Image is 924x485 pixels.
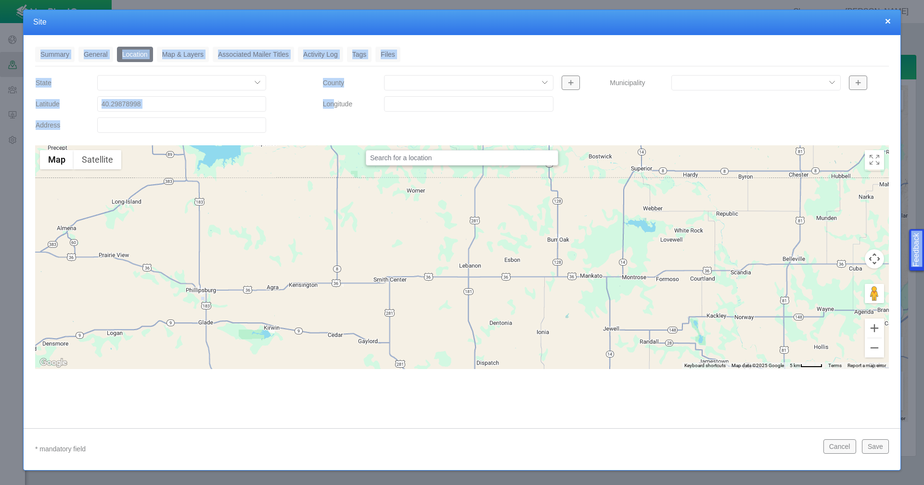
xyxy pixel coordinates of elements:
img: Google [38,357,69,369]
button: Zoom in [865,319,884,338]
a: Report a map error [847,363,886,368]
label: Address [28,116,90,134]
button: Drag Pegman onto the map to open Street View [865,284,884,303]
button: Map camera controls [865,249,884,268]
label: Longitude [315,95,377,113]
h4: Site [33,17,891,27]
a: Location [117,47,153,62]
a: Activity Log [298,47,343,62]
a: Associated Mailer Titles [213,47,294,62]
button: Cancel [823,439,856,454]
p: * mandatory field [35,443,816,455]
button: close [885,16,891,26]
button: Show satellite imagery [74,150,121,169]
label: County [315,74,377,91]
button: Save [862,439,889,454]
button: Zoom out [865,338,884,357]
label: State [28,74,90,91]
a: Terms (opens in new tab) [828,363,842,368]
label: Municipality [602,74,664,91]
button: Keyboard shortcuts [684,362,726,369]
a: General [78,47,113,62]
a: Map & Layers [157,47,209,62]
label: Latitude [28,95,90,113]
button: Show street map [40,150,74,169]
a: Tags [347,47,372,62]
button: Map Scale: 5 km per 42 pixels [787,362,825,369]
span: 5 km [790,363,800,368]
span: Map data ©2025 Google [731,363,784,368]
a: Files [375,47,400,62]
button: Toggle Fullscreen in browser window [865,150,884,169]
input: Search for a location [366,150,558,166]
a: Open this area in Google Maps (opens a new window) [38,357,69,369]
a: Summary [35,47,75,62]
